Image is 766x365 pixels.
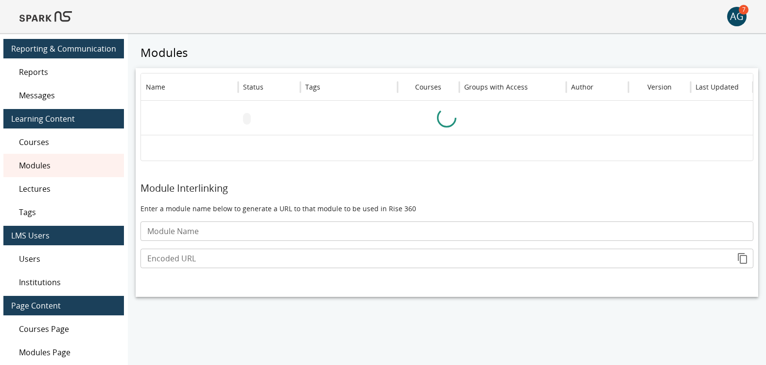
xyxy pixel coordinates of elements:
[415,82,441,91] div: Courses
[19,66,116,78] span: Reports
[464,82,528,92] h6: Groups with Access
[3,109,124,128] div: Learning Content
[19,160,116,171] span: Modules
[305,82,320,91] div: Tags
[727,7,747,26] div: AG
[739,5,749,15] span: 7
[11,300,116,311] span: Page Content
[19,206,116,218] span: Tags
[19,5,72,28] img: Logo of SPARK at Stanford
[19,90,116,101] span: Messages
[727,7,747,26] button: account of current user
[3,130,124,154] div: Courses
[647,82,672,91] div: Version
[3,271,124,294] div: Institutions
[3,154,124,177] div: Modules
[243,82,263,91] div: Status
[11,43,116,55] span: Reporting & Communication
[733,249,752,268] button: copy to clipboard
[3,317,124,341] div: Courses Page
[3,60,124,84] div: Reports
[571,82,593,91] div: Author
[19,323,116,335] span: Courses Page
[19,253,116,265] span: Users
[19,276,116,288] span: Institutions
[696,82,739,92] h6: Last Updated
[146,82,165,91] div: Name
[136,45,758,60] h5: Modules
[140,204,753,214] p: Enter a module name below to generate a URL to that module to be used in Rise 360
[19,183,116,195] span: Lectures
[3,296,124,315] div: Page Content
[3,84,124,107] div: Messages
[3,39,124,58] div: Reporting & Communication
[3,177,124,201] div: Lectures
[19,136,116,148] span: Courses
[19,347,116,358] span: Modules Page
[140,181,753,196] h6: Module Interlinking
[3,247,124,271] div: Users
[3,341,124,364] div: Modules Page
[11,113,116,125] span: Learning Content
[11,230,116,241] span: LMS Users
[3,226,124,245] div: LMS Users
[3,201,124,224] div: Tags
